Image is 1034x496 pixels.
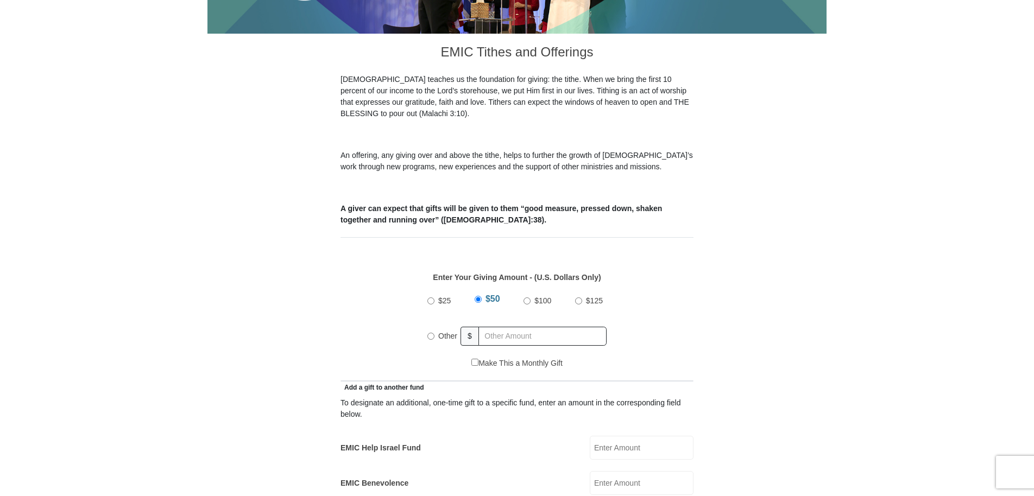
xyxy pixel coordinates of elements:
[534,296,551,305] span: $100
[486,294,500,303] span: $50
[341,478,408,489] label: EMIC Benevolence
[341,150,693,173] p: An offering, any giving over and above the tithe, helps to further the growth of [DEMOGRAPHIC_DAT...
[471,359,478,366] input: Make This a Monthly Gift
[438,296,451,305] span: $25
[341,74,693,119] p: [DEMOGRAPHIC_DATA] teaches us the foundation for giving: the tithe. When we bring the first 10 pe...
[341,384,424,391] span: Add a gift to another fund
[438,332,457,340] span: Other
[478,327,607,346] input: Other Amount
[341,442,421,454] label: EMIC Help Israel Fund
[471,358,563,369] label: Make This a Monthly Gift
[433,273,601,282] strong: Enter Your Giving Amount - (U.S. Dollars Only)
[341,34,693,74] h3: EMIC Tithes and Offerings
[461,327,479,346] span: $
[341,397,693,420] div: To designate an additional, one-time gift to a specific fund, enter an amount in the correspondin...
[341,204,662,224] b: A giver can expect that gifts will be given to them “good measure, pressed down, shaken together ...
[590,471,693,495] input: Enter Amount
[590,436,693,460] input: Enter Amount
[586,296,603,305] span: $125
